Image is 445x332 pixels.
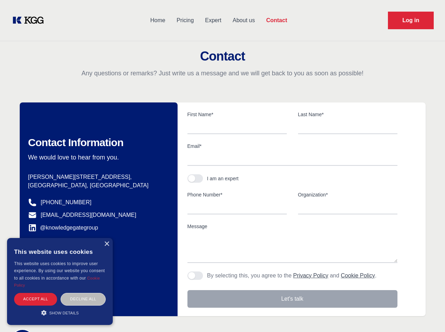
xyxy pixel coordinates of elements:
[341,273,375,278] a: Cookie Policy
[187,111,287,118] label: First Name*
[260,11,293,30] a: Contact
[199,11,227,30] a: Expert
[49,311,79,315] span: Show details
[293,273,328,278] a: Privacy Policy
[28,153,166,162] p: We would love to hear from you.
[207,271,377,280] p: By selecting this, you agree to the and .
[298,191,397,198] label: Organization*
[8,49,437,63] h2: Contact
[14,309,106,316] div: Show details
[187,223,397,230] label: Message
[187,290,397,308] button: Let's talk
[104,242,109,247] div: Close
[41,211,136,219] a: [EMAIL_ADDRESS][DOMAIN_NAME]
[8,69,437,77] p: Any questions or remarks? Just write us a message and we will get back to you as soon as possible!
[14,261,105,281] span: This website uses cookies to improve user experience. By using our website you consent to all coo...
[14,293,57,305] div: Accept all
[28,136,166,149] h2: Contact Information
[388,12,434,29] a: Request Demo
[187,191,287,198] label: Phone Number*
[28,224,98,232] a: @knowledgegategroup
[298,111,397,118] label: Last Name*
[207,175,239,182] div: I am an expert
[227,11,260,30] a: About us
[11,15,49,26] a: KOL Knowledge Platform: Talk to Key External Experts (KEE)
[41,198,92,207] a: [PHONE_NUMBER]
[28,173,166,181] p: [PERSON_NAME][STREET_ADDRESS],
[61,293,106,305] div: Decline all
[410,298,445,332] iframe: Chat Widget
[28,181,166,190] p: [GEOGRAPHIC_DATA], [GEOGRAPHIC_DATA]
[14,276,100,287] a: Cookie Policy
[14,243,106,260] div: This website uses cookies
[187,143,397,150] label: Email*
[144,11,171,30] a: Home
[171,11,199,30] a: Pricing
